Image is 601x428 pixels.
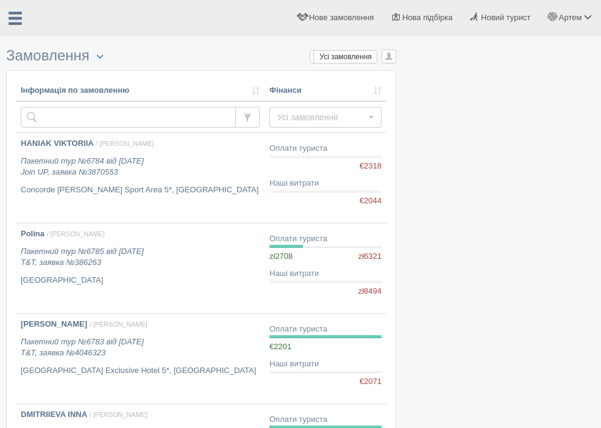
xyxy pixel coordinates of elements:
[358,286,382,297] span: zł8494
[269,178,382,189] div: Наші витрати
[559,13,582,22] span: Артем
[360,376,382,388] span: €2071
[269,342,291,351] span: €2201
[360,195,382,207] span: €2044
[21,337,144,358] i: Пакетний тур №6783 від [DATE] T&T, заявка №4046323
[310,51,377,63] label: Усі замовлення
[269,143,382,154] div: Оплати туриста
[21,85,260,96] a: Інформація по замовленню
[21,229,44,238] b: Polina
[6,48,396,64] h3: Замовлення
[360,161,382,172] span: €2318
[47,230,105,238] span: / [PERSON_NAME]
[269,252,293,261] span: zł2708
[269,358,382,370] div: Наші витрати
[21,156,144,177] i: Пакетний тур №6784 від [DATE] Join UP, заявка №3870553
[21,319,87,328] b: [PERSON_NAME]
[21,410,87,419] b: DMITRIIEVA INNA
[21,247,144,267] i: Пакетний тур №6785 від [DATE] T&T, заявка №386263
[21,365,260,377] p: [GEOGRAPHIC_DATA] Exclusive Hotel 5*, [GEOGRAPHIC_DATA]
[269,324,382,335] div: Оплати туриста
[269,107,382,128] button: Усі замовлення
[21,275,260,286] p: [GEOGRAPHIC_DATA]
[90,411,148,418] span: / [PERSON_NAME]
[21,139,94,148] b: HANIAK VIKTORIIA
[269,85,382,96] a: Фінанси
[269,233,382,245] div: Оплати туриста
[358,251,382,263] span: zł6321
[16,223,265,313] a: Polina / [PERSON_NAME] Пакетний тур №6785 від [DATE]T&T, заявка №386263 [GEOGRAPHIC_DATA]
[16,314,265,404] a: [PERSON_NAME] / [PERSON_NAME] Пакетний тур №6783 від [DATE]T&T, заявка №4046323 [GEOGRAPHIC_DATA]...
[309,13,374,22] span: Нове замовлення
[277,111,366,123] span: Усі замовлення
[21,107,236,128] input: Пошук за номером замовлення, ПІБ або паспортом туриста
[16,133,265,223] a: HANIAK VIKTORIIA / [PERSON_NAME] Пакетний тур №6784 від [DATE]Join UP, заявка №3870553 Concorde [...
[269,268,382,280] div: Наші витрати
[21,184,260,196] p: Concorde [PERSON_NAME] Sport Area 5*, [GEOGRAPHIC_DATA]
[269,414,382,426] div: Оплати туриста
[402,13,453,22] span: Нова підбірка
[481,13,530,22] span: Новий турист
[96,140,154,147] span: / [PERSON_NAME]
[90,321,148,328] span: / [PERSON_NAME]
